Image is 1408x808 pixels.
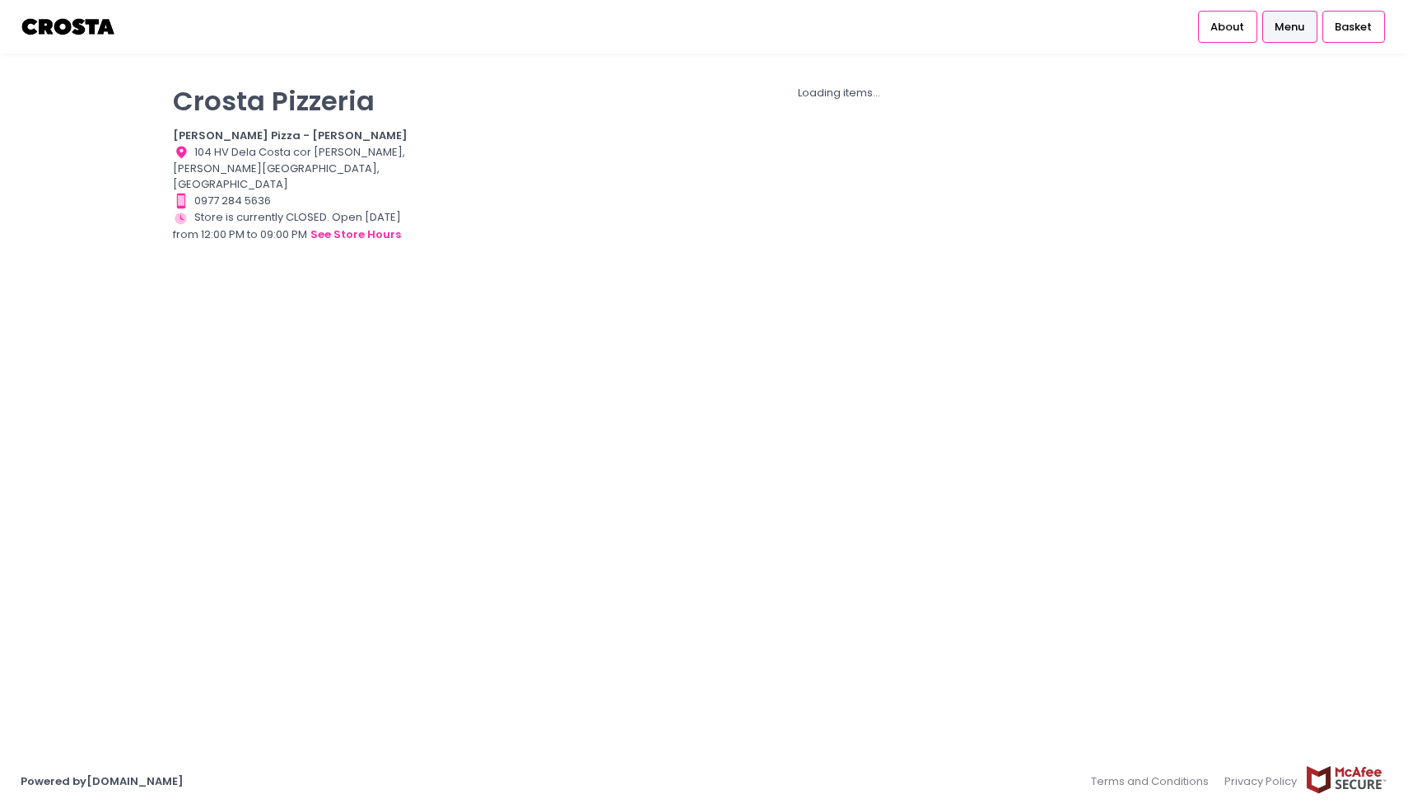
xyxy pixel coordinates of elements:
[1275,19,1304,35] span: Menu
[1091,765,1217,797] a: Terms and Conditions
[1198,11,1257,42] a: About
[173,128,408,143] b: [PERSON_NAME] Pizza - [PERSON_NAME]
[1335,19,1372,35] span: Basket
[173,144,423,193] div: 104 HV Dela Costa cor [PERSON_NAME], [PERSON_NAME][GEOGRAPHIC_DATA], [GEOGRAPHIC_DATA]
[1305,765,1387,794] img: mcafee-secure
[1217,765,1306,797] a: Privacy Policy
[21,12,117,41] img: logo
[1210,19,1244,35] span: About
[444,85,1235,101] div: Loading items...
[1262,11,1317,42] a: Menu
[21,773,184,789] a: Powered by[DOMAIN_NAME]
[173,193,423,209] div: 0977 284 5636
[310,226,402,244] button: see store hours
[173,209,423,244] div: Store is currently CLOSED. Open [DATE] from 12:00 PM to 09:00 PM
[173,85,423,117] p: Crosta Pizzeria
